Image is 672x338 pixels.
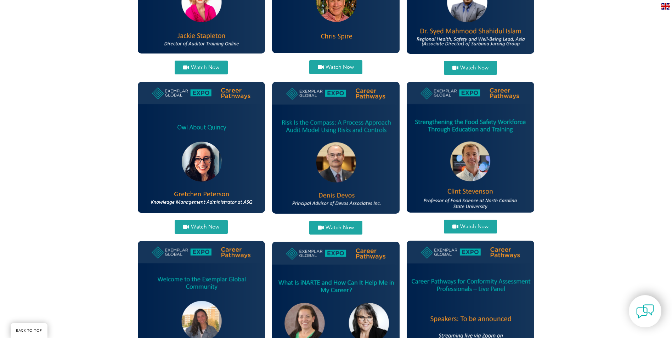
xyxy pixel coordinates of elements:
[636,303,654,320] img: contact-chat.png
[460,65,489,71] span: Watch Now
[407,82,534,213] img: Clint
[326,64,354,70] span: Watch Now
[444,220,497,233] a: Watch Now
[175,61,228,74] a: Watch Now
[191,224,219,230] span: Watch Now
[175,220,228,234] a: Watch Now
[138,82,265,213] img: ASQ
[444,61,497,75] a: Watch Now
[11,323,47,338] a: BACK TO TOP
[460,224,489,229] span: Watch Now
[191,65,219,70] span: Watch Now
[326,225,354,230] span: Watch Now
[661,3,670,10] img: en
[272,82,400,214] img: Denis
[309,221,362,235] a: Watch Now
[309,60,362,74] a: Watch Now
